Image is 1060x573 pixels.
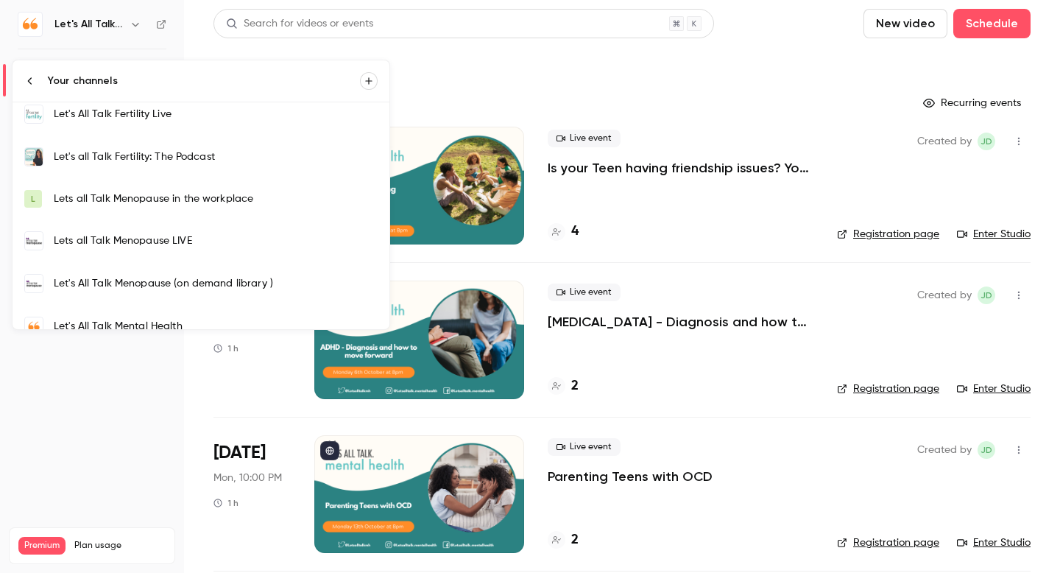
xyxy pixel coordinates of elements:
[48,74,360,88] div: Your channels
[54,276,378,291] div: Let's All Talk Menopause (on demand library )
[25,148,43,166] img: Let's all Talk Fertility: The Podcast
[25,105,43,123] img: Let's All Talk Fertility Live
[25,232,43,250] img: Lets all Talk Menopause LIVE
[54,319,378,334] div: Let's All Talk Mental Health
[54,150,378,164] div: Let's all Talk Fertility: The Podcast
[54,233,378,248] div: Lets all Talk Menopause LIVE
[31,192,35,205] span: L
[54,107,378,122] div: Let's All Talk Fertility Live
[25,275,43,292] img: Let's All Talk Menopause (on demand library )
[54,191,378,206] div: Lets all Talk Menopause in the workplace
[25,317,43,335] img: Let's All Talk Mental Health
